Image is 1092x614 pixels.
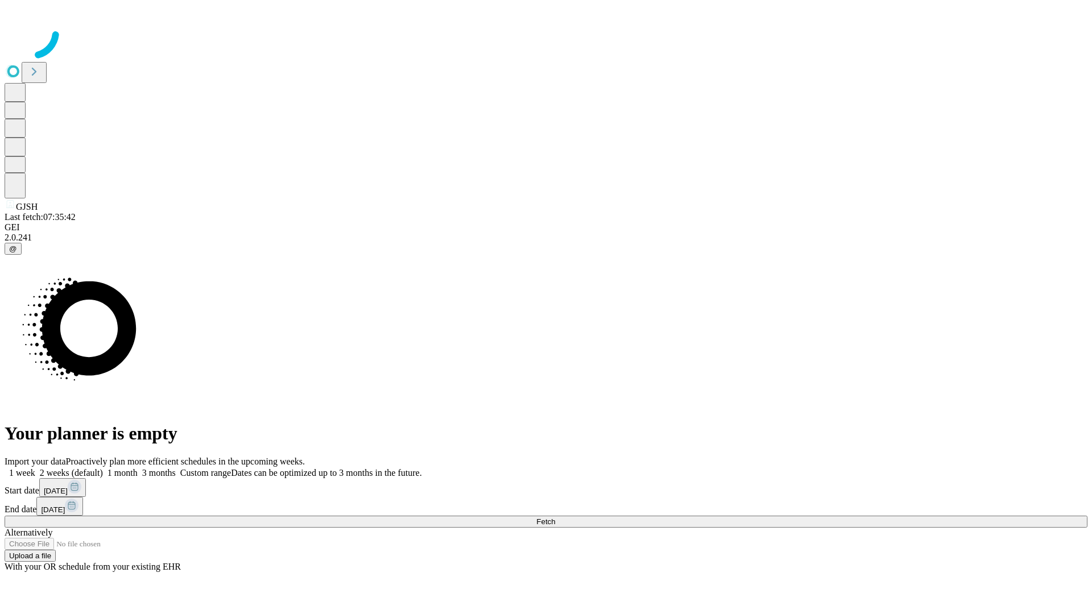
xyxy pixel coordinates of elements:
[39,478,86,497] button: [DATE]
[9,468,35,478] span: 1 week
[142,468,176,478] span: 3 months
[5,212,76,222] span: Last fetch: 07:35:42
[9,244,17,253] span: @
[5,562,181,571] span: With your OR schedule from your existing EHR
[5,516,1087,528] button: Fetch
[40,468,103,478] span: 2 weeks (default)
[41,505,65,514] span: [DATE]
[5,222,1087,233] div: GEI
[66,457,305,466] span: Proactively plan more efficient schedules in the upcoming weeks.
[16,202,38,211] span: GJSH
[231,468,421,478] span: Dates can be optimized up to 3 months in the future.
[5,550,56,562] button: Upload a file
[5,528,52,537] span: Alternatively
[536,517,555,526] span: Fetch
[36,497,83,516] button: [DATE]
[107,468,138,478] span: 1 month
[5,497,1087,516] div: End date
[5,478,1087,497] div: Start date
[5,423,1087,444] h1: Your planner is empty
[5,233,1087,243] div: 2.0.241
[5,243,22,255] button: @
[44,487,68,495] span: [DATE]
[180,468,231,478] span: Custom range
[5,457,66,466] span: Import your data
